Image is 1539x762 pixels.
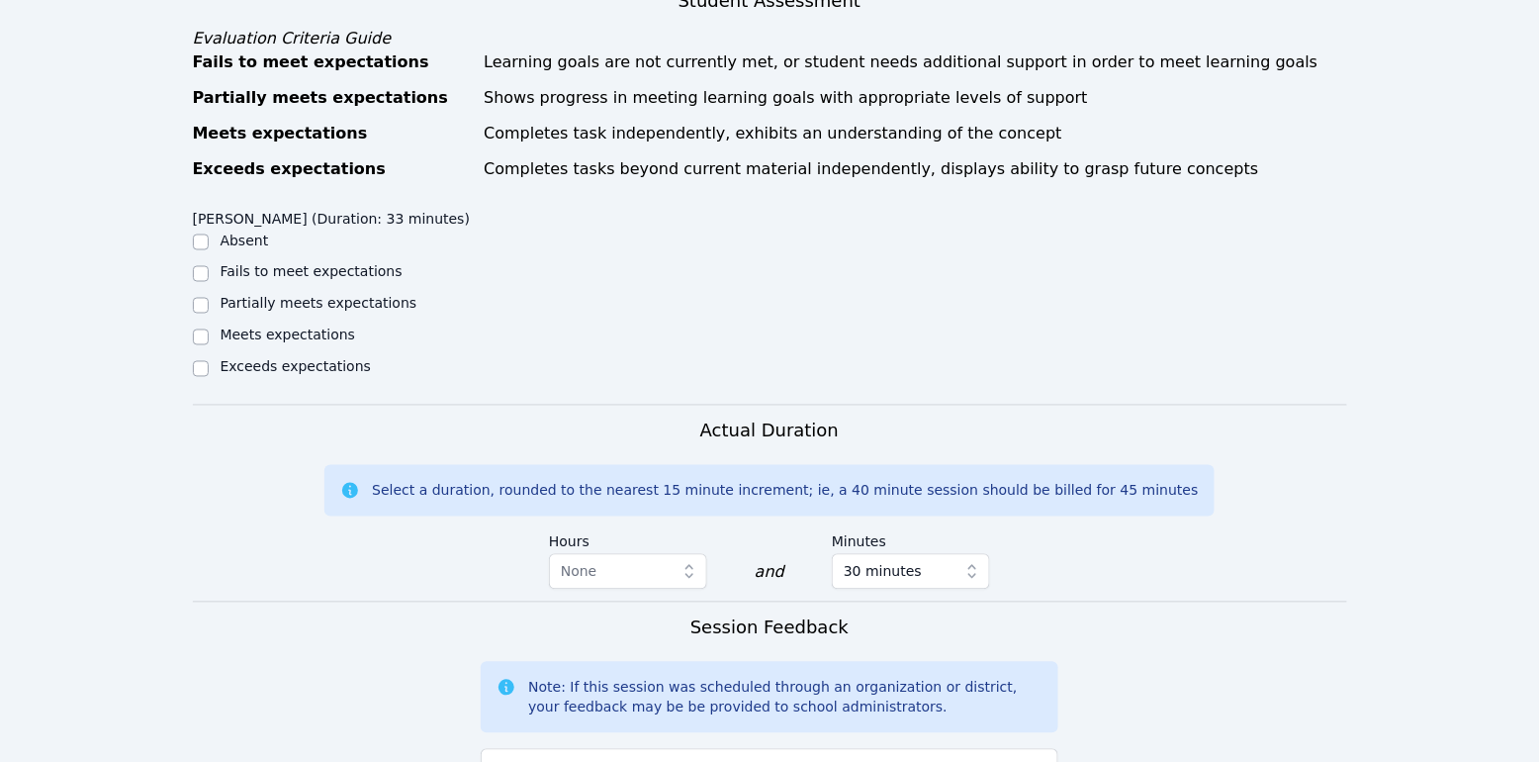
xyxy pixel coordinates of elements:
[193,86,473,110] div: Partially meets expectations
[484,50,1346,74] div: Learning goals are not currently met, or student needs additional support in order to meet learni...
[549,524,707,554] label: Hours
[484,86,1346,110] div: Shows progress in meeting learning goals with appropriate levels of support
[372,481,1198,501] div: Select a duration, rounded to the nearest 15 minute increment; ie, a 40 minute session should be ...
[561,564,597,580] span: None
[193,157,473,181] div: Exceeds expectations
[193,50,473,74] div: Fails to meet expectations
[193,201,471,231] legend: [PERSON_NAME] (Duration: 33 minutes)
[193,122,473,145] div: Meets expectations
[844,560,922,584] span: 30 minutes
[221,296,417,312] label: Partially meets expectations
[549,554,707,590] button: None
[221,264,403,280] label: Fails to meet expectations
[832,524,990,554] label: Minutes
[193,27,1347,50] div: Evaluation Criteria Guide
[221,359,371,375] label: Exceeds expectations
[700,418,839,445] h3: Actual Duration
[484,122,1346,145] div: Completes task independently, exhibits an understanding of the concept
[221,233,269,248] label: Absent
[528,678,1042,717] div: Note: If this session was scheduled through an organization or district, your feedback may be be ...
[690,615,849,642] h3: Session Feedback
[484,157,1346,181] div: Completes tasks beyond current material independently, displays ability to grasp future concepts
[832,554,990,590] button: 30 minutes
[755,561,784,585] div: and
[221,328,356,343] label: Meets expectations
